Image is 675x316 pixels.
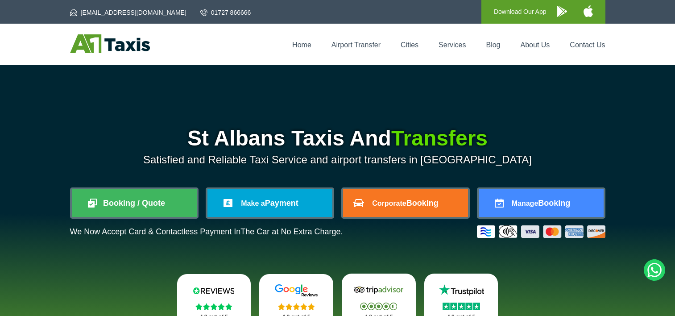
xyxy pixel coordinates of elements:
[494,6,547,17] p: Download Our App
[331,41,381,49] a: Airport Transfer
[207,189,332,217] a: Make aPayment
[195,303,232,310] img: Stars
[401,41,418,49] a: Cities
[479,189,604,217] a: ManageBooking
[439,41,466,49] a: Services
[187,284,240,297] img: Reviews.io
[70,128,605,149] h1: St Albans Taxis And
[292,41,311,49] a: Home
[435,283,488,297] img: Trustpilot
[72,189,197,217] a: Booking / Quote
[269,284,323,297] img: Google
[70,8,186,17] a: [EMAIL_ADDRESS][DOMAIN_NAME]
[570,41,605,49] a: Contact Us
[352,283,406,297] img: Tripadvisor
[584,5,593,17] img: A1 Taxis iPhone App
[477,225,605,238] img: Credit And Debit Cards
[372,200,406,207] span: Corporate
[343,189,468,217] a: CorporateBooking
[70,227,343,237] p: We Now Accept Card & Contactless Payment In
[443,303,480,310] img: Stars
[360,303,397,310] img: Stars
[70,34,150,53] img: A1 Taxis St Albans LTD
[391,126,488,150] span: Transfers
[557,6,567,17] img: A1 Taxis Android App
[70,154,605,166] p: Satisfied and Reliable Taxi Service and airport transfers in [GEOGRAPHIC_DATA]
[240,227,343,236] span: The Car at No Extra Charge.
[278,303,315,310] img: Stars
[241,200,265,207] span: Make a
[200,8,251,17] a: 01727 866666
[486,41,500,49] a: Blog
[521,41,550,49] a: About Us
[512,200,538,207] span: Manage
